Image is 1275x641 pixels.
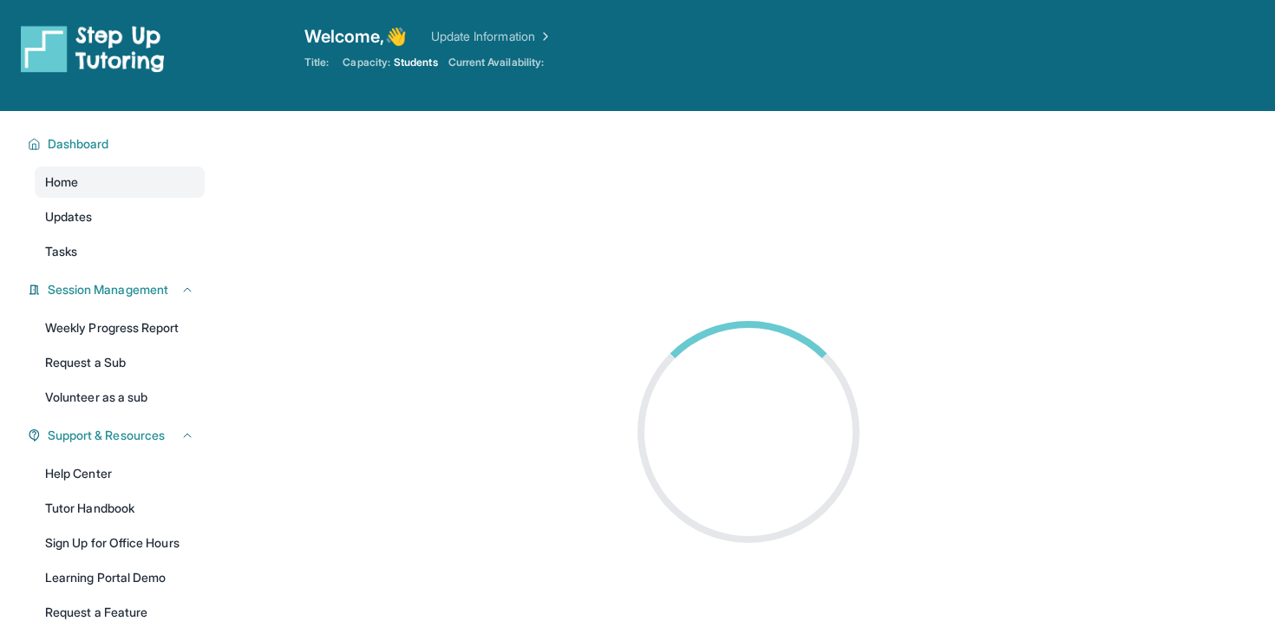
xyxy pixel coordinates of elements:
[21,24,165,73] img: logo
[35,562,205,593] a: Learning Portal Demo
[535,28,552,45] img: Chevron Right
[343,56,390,69] span: Capacity:
[448,56,544,69] span: Current Availability:
[45,173,78,191] span: Home
[48,281,168,298] span: Session Management
[35,458,205,489] a: Help Center
[35,493,205,524] a: Tutor Handbook
[35,312,205,343] a: Weekly Progress Report
[304,24,407,49] span: Welcome, 👋
[394,56,438,69] span: Students
[35,201,205,232] a: Updates
[35,167,205,198] a: Home
[35,527,205,559] a: Sign Up for Office Hours
[41,427,194,444] button: Support & Resources
[431,28,552,45] a: Update Information
[48,427,165,444] span: Support & Resources
[35,382,205,413] a: Volunteer as a sub
[41,281,194,298] button: Session Management
[35,597,205,628] a: Request a Feature
[45,243,77,260] span: Tasks
[45,208,93,226] span: Updates
[35,236,205,267] a: Tasks
[41,135,194,153] button: Dashboard
[48,135,109,153] span: Dashboard
[304,56,329,69] span: Title:
[35,347,205,378] a: Request a Sub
